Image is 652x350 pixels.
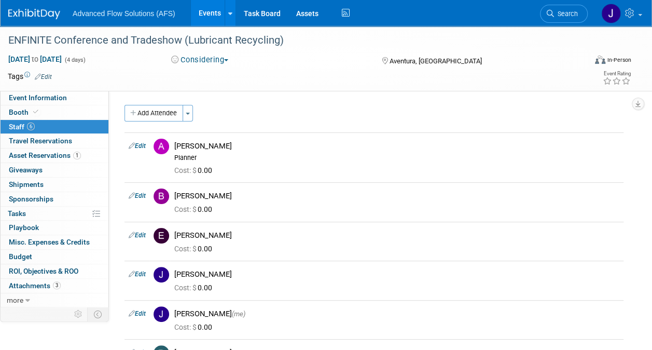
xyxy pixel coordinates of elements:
[607,56,631,64] div: In-Person
[88,307,109,321] td: Toggle Event Tabs
[1,178,108,192] a: Shipments
[7,296,23,304] span: more
[9,137,72,145] span: Travel Reservations
[9,93,67,102] span: Event Information
[390,57,482,65] span: Aventura, [GEOGRAPHIC_DATA]
[73,9,175,18] span: Advanced Flow Solutions (AFS)
[73,152,81,159] span: 1
[154,267,169,282] img: J.jpg
[232,310,245,318] span: (me)
[64,57,86,63] span: (4 days)
[174,154,619,162] div: Planner
[9,151,81,159] span: Asset Reservations
[174,141,619,151] div: [PERSON_NAME]
[601,4,621,23] img: Jeremiah LaBrue
[1,264,108,278] a: ROI, Objectives & ROO
[1,279,108,293] a: Attachments3
[174,270,619,279] div: [PERSON_NAME]
[174,231,619,240] div: [PERSON_NAME]
[9,166,43,174] span: Giveaways
[174,166,216,174] span: 0.00
[595,56,605,64] img: Format-Inperson.png
[1,221,108,235] a: Playbook
[9,267,78,275] span: ROI, Objectives & ROO
[174,323,198,331] span: Cost: $
[9,108,40,116] span: Booth
[35,73,52,80] a: Edit
[124,105,183,122] button: Add Attendee
[5,31,578,50] div: ENFINITE Conference and Tradeshow (Lubricant Recycling)
[540,54,631,70] div: Event Format
[1,105,108,119] a: Booth
[27,123,35,130] span: 6
[129,192,146,199] a: Edit
[30,55,40,63] span: to
[168,55,232,65] button: Considering
[8,55,62,64] span: [DATE] [DATE]
[1,192,108,206] a: Sponsorships
[9,238,90,246] span: Misc. Expenses & Credits
[1,207,108,221] a: Tasks
[70,307,88,321] td: Personalize Event Tab Strip
[1,293,108,307] a: more
[174,191,619,201] div: [PERSON_NAME]
[154,228,169,244] img: E.jpg
[9,180,44,189] span: Shipments
[174,309,619,319] div: [PERSON_NAME]
[129,142,146,150] a: Edit
[129,310,146,317] a: Edit
[1,134,108,148] a: Travel Reservations
[174,245,216,253] span: 0.00
[603,71,631,76] div: Event Rating
[174,245,198,253] span: Cost: $
[1,163,108,177] a: Giveaways
[174,284,216,292] span: 0.00
[1,250,108,264] a: Budget
[53,281,61,289] span: 3
[8,9,60,19] img: ExhibitDay
[154,189,169,204] img: B.jpg
[174,166,198,174] span: Cost: $
[9,195,53,203] span: Sponsorships
[154,306,169,322] img: J.jpg
[540,5,588,23] a: Search
[9,123,35,131] span: Staff
[174,205,198,213] span: Cost: $
[174,205,216,213] span: 0.00
[1,120,108,134] a: Staff6
[1,91,108,105] a: Event Information
[1,149,108,163] a: Asset Reservations1
[154,139,169,154] img: A.jpg
[8,209,26,218] span: Tasks
[554,10,578,18] span: Search
[33,109,38,115] i: Booth reservation complete
[8,71,52,82] td: Tags
[9,223,39,232] span: Playbook
[129,232,146,239] a: Edit
[1,235,108,249] a: Misc. Expenses & Credits
[129,271,146,278] a: Edit
[174,323,216,331] span: 0.00
[9,281,61,290] span: Attachments
[174,284,198,292] span: Cost: $
[9,252,32,261] span: Budget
